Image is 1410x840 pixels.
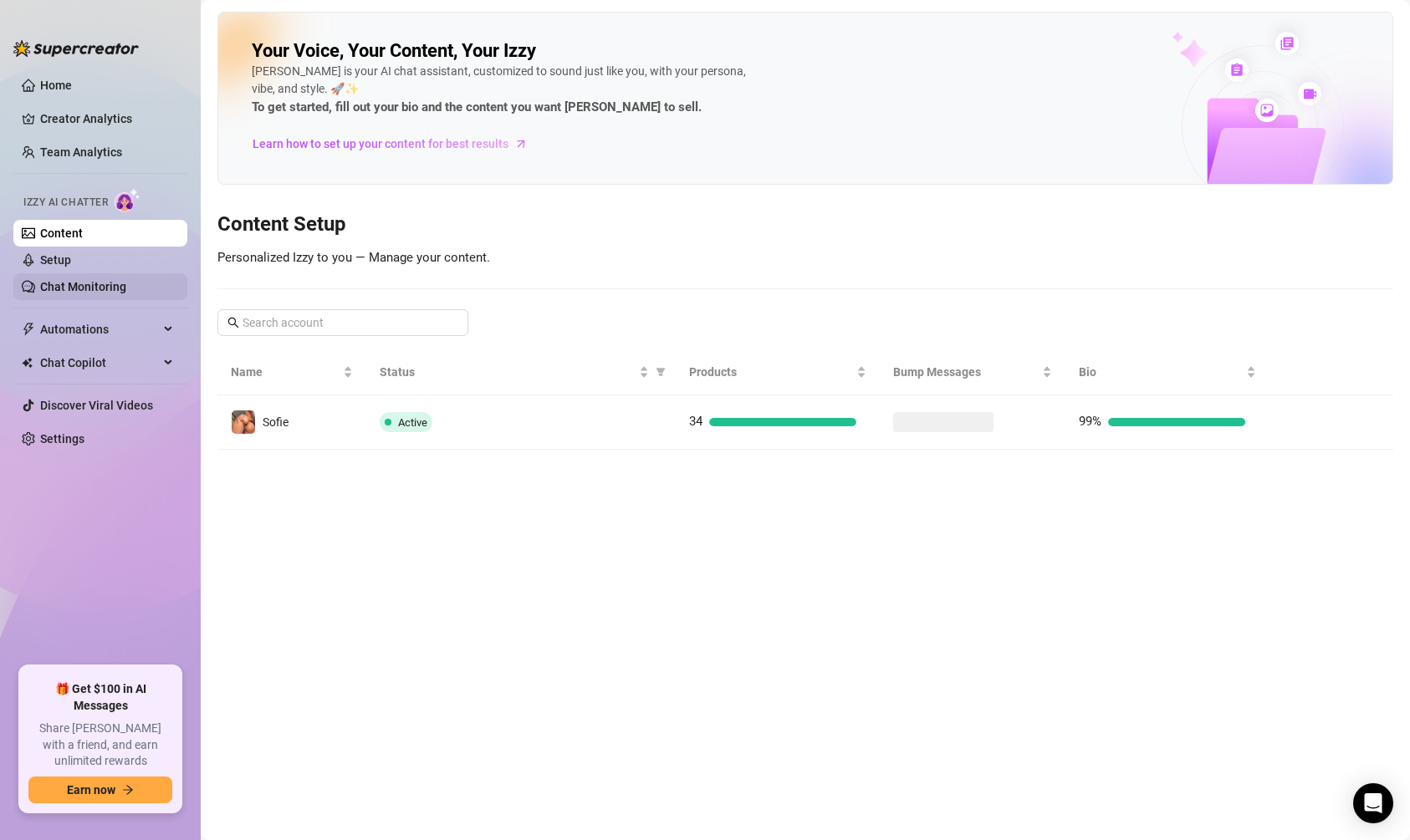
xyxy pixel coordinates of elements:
[217,250,490,265] span: Personalized Izzy to you — Manage your content.
[252,39,536,63] h2: Your Voice, Your Content, Your Izzy
[115,188,140,212] img: AI Chatter
[40,432,84,445] a: Settings
[28,776,172,803] button: Earn nowarrow-right
[40,145,122,159] a: Team Analytics
[40,227,83,240] a: Content
[243,313,445,332] input: Search account
[40,253,71,267] a: Setup
[880,349,1065,395] th: Bump Messages
[40,79,72,92] a: Home
[22,323,35,336] span: thunderbolt
[252,63,754,118] div: [PERSON_NAME] is your AI chat assistant, customized to sound just like you, with your persona, vi...
[1133,13,1392,184] img: ai-chatter-content-library-cLFOSyPT.png
[1079,363,1242,381] span: Bio
[676,349,879,395] th: Products
[40,399,153,412] a: Discover Viral Videos
[122,784,134,796] span: arrow-right
[232,410,255,434] img: Sofie
[227,317,239,328] span: search
[689,363,852,381] span: Products
[656,367,666,377] span: filter
[13,40,139,57] img: logo-BBDzfeDw.svg
[252,99,702,115] strong: To get started, fill out your bio and the content you want [PERSON_NAME] to sell.
[252,130,540,157] a: Learn how to set up your content for best results
[40,316,159,343] span: Automations
[40,280,126,293] a: Chat Monitoring
[217,211,1393,238] h3: Content Setup
[253,135,508,153] span: Learn how to set up your content for best results
[67,783,115,797] span: Earn now
[366,349,677,395] th: Status
[23,195,108,211] span: Izzy AI Chatter
[398,416,427,429] span: Active
[263,415,289,429] span: Sofie
[513,135,529,152] span: arrow-right
[231,363,340,381] span: Name
[1065,349,1269,395] th: Bio
[22,357,33,369] img: Chat Copilot
[28,720,172,770] span: Share [PERSON_NAME] with a friend, and earn unlimited rewards
[28,681,172,714] span: 🎁 Get $100 in AI Messages
[893,363,1039,381] span: Bump Messages
[689,414,702,429] span: 34
[652,359,669,384] span: filter
[40,105,174,132] a: Creator Analytics
[217,349,366,395] th: Name
[1353,783,1393,823] div: Open Intercom Messenger
[1079,414,1101,429] span: 99%
[40,349,159,376] span: Chat Copilot
[380,363,636,381] span: Status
